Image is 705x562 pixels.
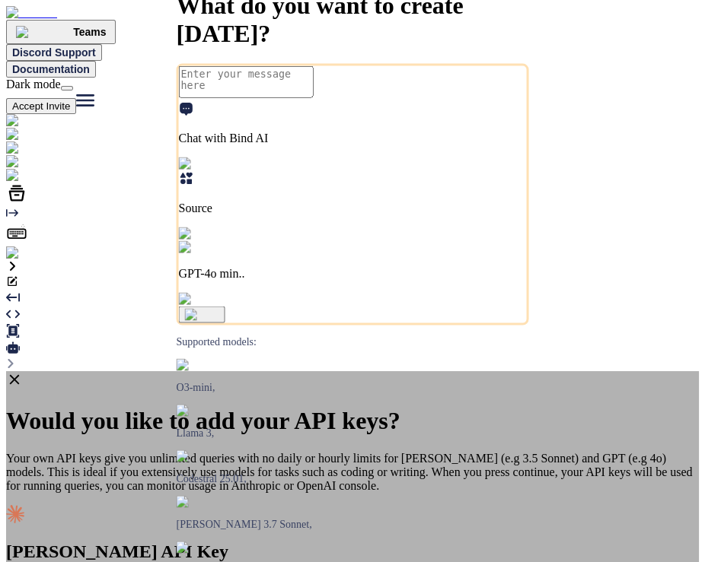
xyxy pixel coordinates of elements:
[6,128,61,141] img: ai-studio
[179,157,242,171] img: Pick Tools
[179,241,254,255] img: GPT-4o mini
[177,496,217,508] img: claude
[6,114,39,128] img: chat
[177,473,529,485] p: Codestral 25.01,
[6,541,699,562] h2: [PERSON_NAME] API Key
[177,541,217,554] img: claude
[179,267,527,281] p: GPT-4o min..
[6,6,57,20] img: Bind AI
[6,407,699,435] h1: Would you like to add your API keys?
[6,20,116,44] button: premiumTeams
[179,293,244,306] img: attachment
[6,452,699,493] p: Your own API keys give you unlimited queries with no daily or hourly limits for [PERSON_NAME] (e....
[177,450,234,462] img: Mistral-AI
[177,382,529,394] p: O3-mini,
[6,78,61,90] span: Dark mode
[177,336,529,348] p: Supported models:
[177,427,529,440] p: Llama 3,
[185,309,219,321] img: icon
[6,246,56,260] img: settings
[6,169,107,183] img: darkCloudIdeIcon
[179,202,527,215] p: Source
[6,61,96,78] button: Documentation
[6,44,102,61] button: Discord Support
[177,405,222,417] img: Llama2
[177,359,217,371] img: GPT-4
[73,26,106,38] span: Teams
[16,26,73,38] img: premium
[6,98,76,114] button: Accept Invite
[12,46,96,59] span: Discord Support
[12,63,90,75] span: Documentation
[179,227,252,241] img: Pick Models
[179,132,527,145] p: Chat with Bind AI
[6,141,39,155] img: chat
[6,155,76,169] img: githubLight
[177,519,529,531] p: [PERSON_NAME] 3.7 Sonnet,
